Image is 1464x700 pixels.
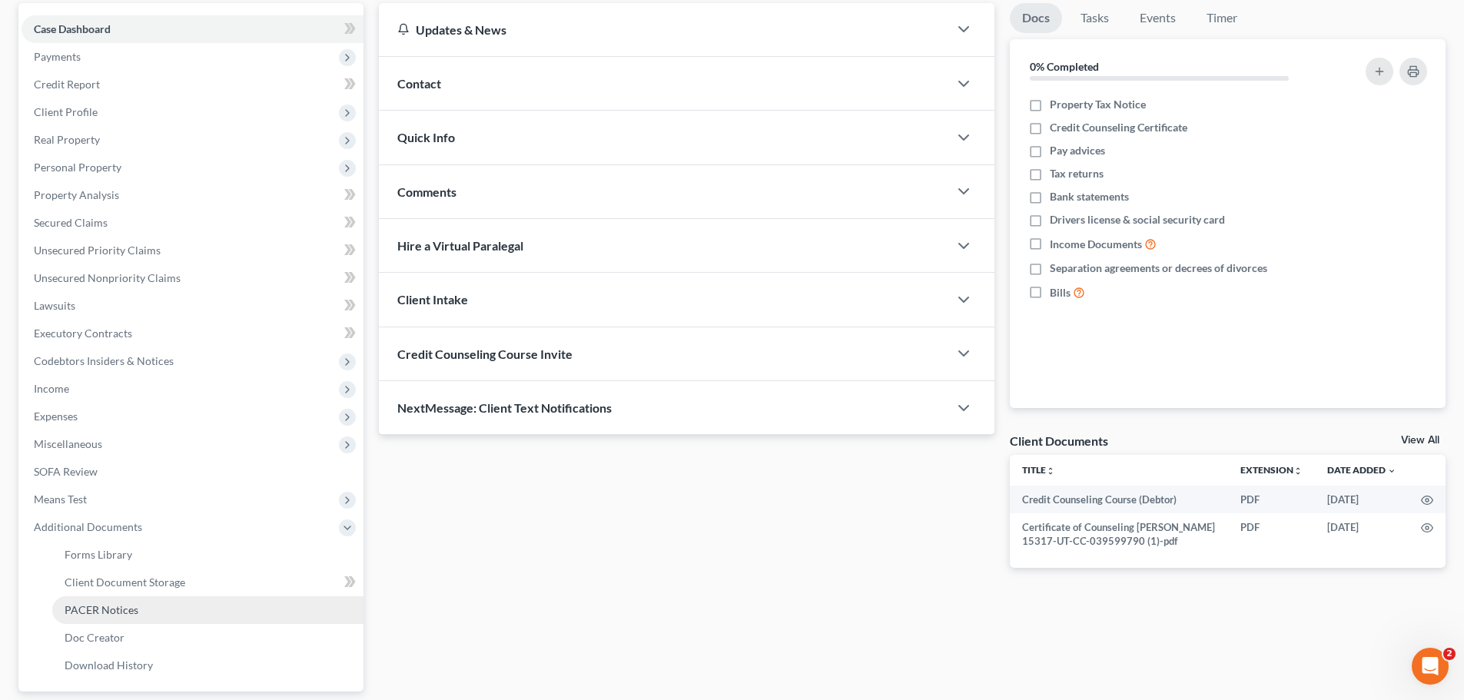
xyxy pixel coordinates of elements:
i: expand_more [1387,466,1396,476]
td: Certificate of Counseling [PERSON_NAME] 15317-UT-CC-039599790 (1)-pdf [1010,513,1228,556]
a: Unsecured Nonpriority Claims [22,264,364,292]
span: Forms Library [65,548,132,561]
span: Property Analysis [34,188,119,201]
span: Doc Creator [65,631,124,644]
span: Means Test [34,493,87,506]
a: Case Dashboard [22,15,364,43]
span: Case Dashboard [34,22,111,35]
a: Titleunfold_more [1022,464,1055,476]
a: Client Document Storage [52,569,364,596]
span: Additional Documents [34,520,142,533]
span: SOFA Review [34,465,98,478]
span: Codebtors Insiders & Notices [34,354,174,367]
span: Personal Property [34,161,121,174]
span: Credit Counseling Course Invite [397,347,573,361]
span: Expenses [34,410,78,423]
span: Lawsuits [34,299,75,312]
span: Income Documents [1050,237,1142,252]
a: Property Analysis [22,181,364,209]
a: Unsecured Priority Claims [22,237,364,264]
td: PDF [1228,513,1315,556]
span: Quick Info [397,130,455,144]
a: Doc Creator [52,624,364,652]
span: Credit Report [34,78,100,91]
span: Executory Contracts [34,327,132,340]
span: Client Intake [397,292,468,307]
span: Tax returns [1050,166,1104,181]
a: Forms Library [52,541,364,569]
div: Updates & News [397,22,930,38]
a: Date Added expand_more [1327,464,1396,476]
span: Property Tax Notice [1050,97,1146,112]
a: Executory Contracts [22,320,364,347]
span: Contact [397,76,441,91]
span: PACER Notices [65,603,138,616]
span: Real Property [34,133,100,146]
span: Income [34,382,69,395]
span: NextMessage: Client Text Notifications [397,400,612,415]
span: Secured Claims [34,216,108,229]
a: View All [1401,435,1439,446]
span: Bank statements [1050,189,1129,204]
i: unfold_more [1293,466,1303,476]
td: PDF [1228,486,1315,513]
span: Hire a Virtual Paralegal [397,238,523,253]
a: PACER Notices [52,596,364,624]
span: Unsecured Nonpriority Claims [34,271,181,284]
span: Client Profile [34,105,98,118]
a: Events [1127,3,1188,33]
a: Extensionunfold_more [1240,464,1303,476]
td: Credit Counseling Course (Debtor) [1010,486,1228,513]
a: Docs [1010,3,1062,33]
span: Client Document Storage [65,576,185,589]
span: Credit Counseling Certificate [1050,120,1187,135]
span: Unsecured Priority Claims [34,244,161,257]
span: Bills [1050,285,1071,300]
div: Client Documents [1010,433,1108,449]
span: Comments [397,184,456,199]
i: unfold_more [1046,466,1055,476]
span: Pay advices [1050,143,1105,158]
span: Payments [34,50,81,63]
strong: 0% Completed [1030,60,1099,73]
a: Tasks [1068,3,1121,33]
span: Download History [65,659,153,672]
a: Download History [52,652,364,679]
span: Drivers license & social security card [1050,212,1225,227]
a: Credit Report [22,71,364,98]
span: 2 [1443,648,1456,660]
a: Lawsuits [22,292,364,320]
span: Miscellaneous [34,437,102,450]
span: Separation agreements or decrees of divorces [1050,260,1267,276]
iframe: Intercom live chat [1412,648,1449,685]
a: Secured Claims [22,209,364,237]
td: [DATE] [1315,513,1409,556]
td: [DATE] [1315,486,1409,513]
a: Timer [1194,3,1250,33]
a: SOFA Review [22,458,364,486]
